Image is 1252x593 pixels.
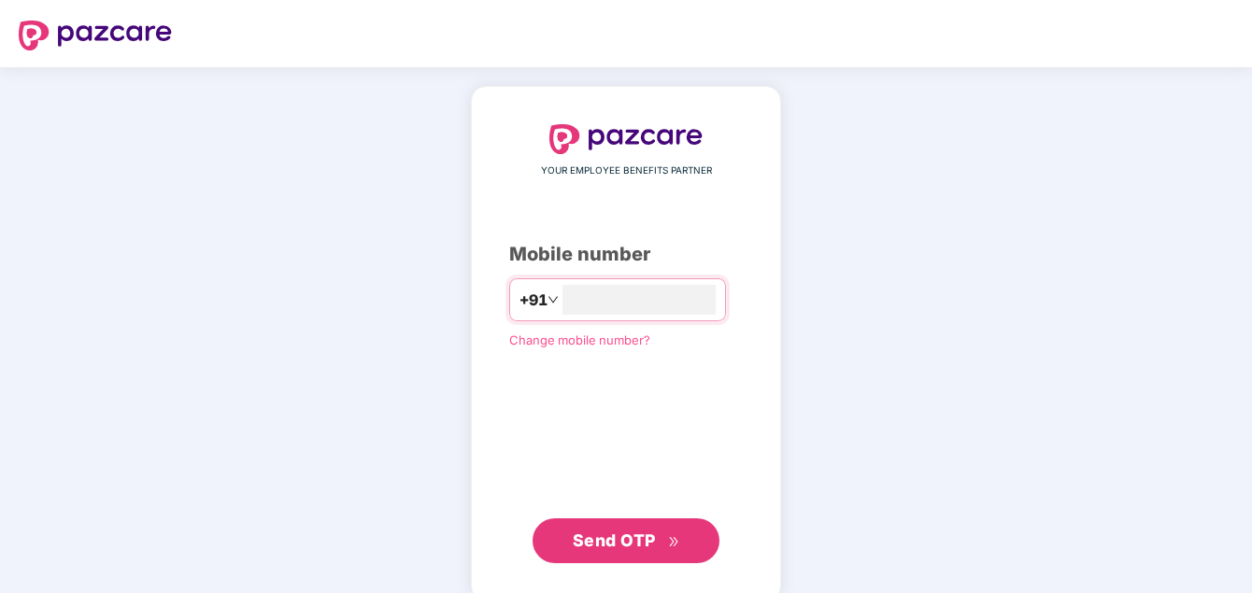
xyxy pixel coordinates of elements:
[668,536,680,548] span: double-right
[19,21,172,50] img: logo
[519,289,548,312] span: +91
[548,294,559,305] span: down
[509,332,650,347] a: Change mobile number?
[509,240,743,269] div: Mobile number
[549,124,703,154] img: logo
[541,163,712,178] span: YOUR EMPLOYEE BENEFITS PARTNER
[533,518,719,563] button: Send OTPdouble-right
[573,530,656,550] span: Send OTP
